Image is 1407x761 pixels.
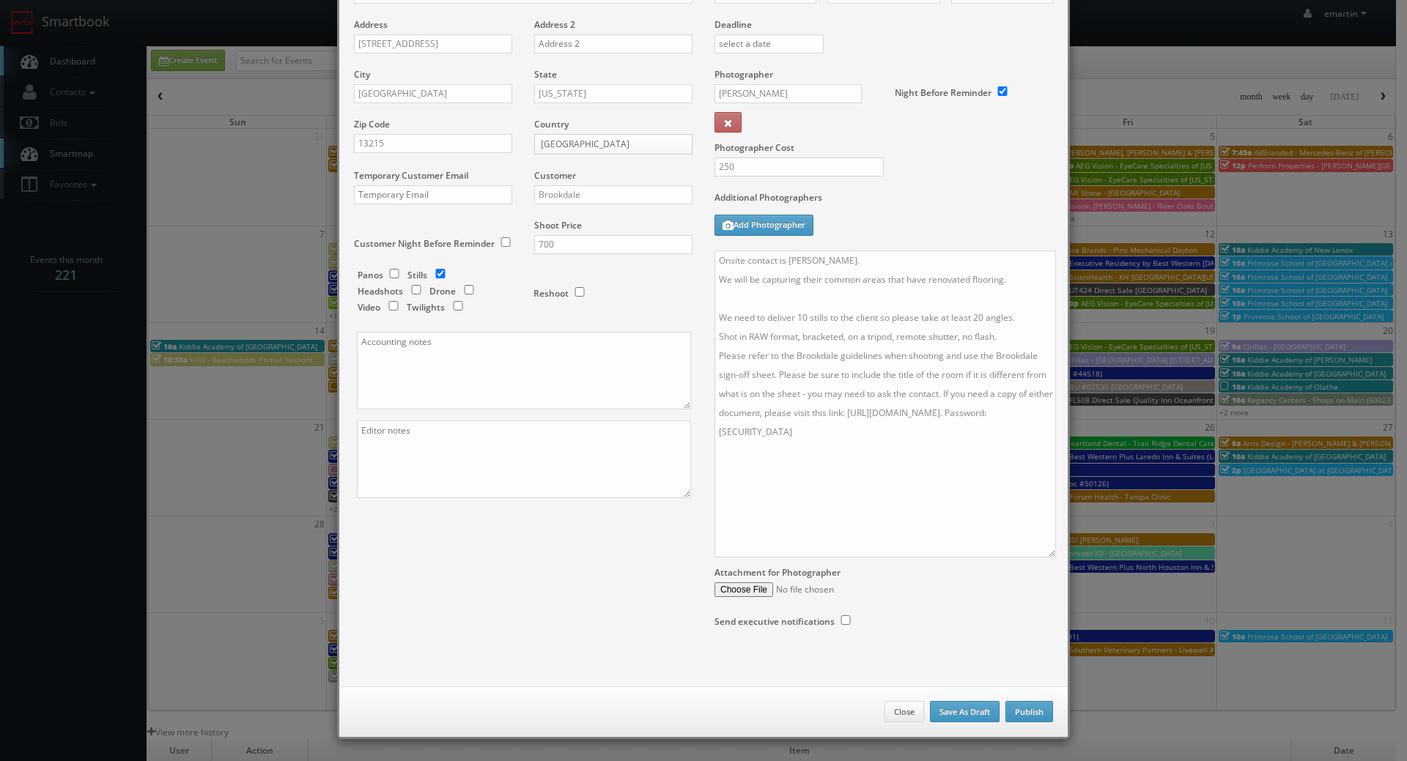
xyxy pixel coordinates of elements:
[354,18,388,31] label: Address
[885,701,924,723] button: Close
[354,84,512,103] input: City
[354,68,370,81] label: City
[354,237,495,250] label: Customer Night Before Reminder
[534,68,557,81] label: State
[714,84,862,103] input: Select a photographer
[703,18,1064,31] label: Deadline
[358,285,403,297] label: Headshots
[703,141,1064,154] label: Photographer Cost
[714,34,824,53] input: select a date
[534,169,576,182] label: Customer
[407,301,445,313] label: Twilights
[429,285,456,297] label: Drone
[354,118,390,130] label: Zip Code
[534,118,569,130] label: Country
[354,185,512,204] input: Temporary Email
[354,34,512,53] input: Address
[714,215,813,236] button: Add Photographer
[534,185,693,204] input: Select a customer
[1005,701,1053,723] button: Publish
[534,219,582,231] label: Shoot Price
[714,191,1053,211] label: Additional Photographers
[534,235,693,254] input: Shoot Price
[534,18,575,31] label: Address 2
[534,134,693,155] a: [GEOGRAPHIC_DATA]
[714,68,773,81] label: Photographer
[930,701,1000,723] button: Save As Draft
[407,269,427,281] label: Stills
[354,134,512,153] input: Zip Code
[534,34,693,53] input: Address 2
[354,169,468,182] label: Temporary Customer Email
[358,301,380,313] label: Video
[714,615,835,628] label: Send executive notifications
[533,287,569,300] label: Reshoot
[534,84,693,103] input: Select a state
[714,157,884,177] input: Photographer Cost
[358,269,383,281] label: Panos
[895,86,991,99] label: Night Before Reminder
[541,135,673,154] span: [GEOGRAPHIC_DATA]
[714,566,841,579] label: Attachment for Photographer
